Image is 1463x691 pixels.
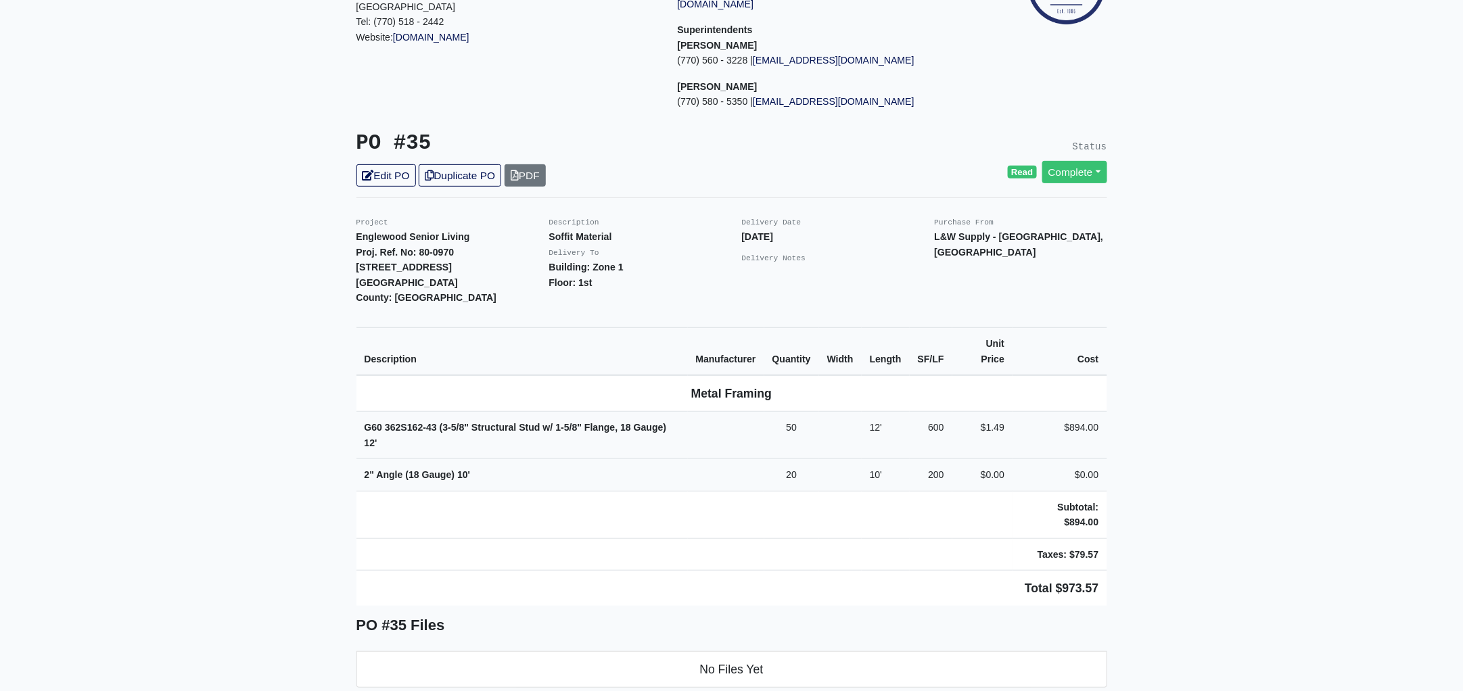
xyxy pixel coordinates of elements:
th: Manufacturer [688,327,764,375]
strong: Soffit Material [549,231,612,242]
strong: [PERSON_NAME] [678,40,758,51]
td: 200 [910,459,952,492]
td: Total $973.57 [356,571,1107,606]
td: $894.00 [1013,412,1107,459]
strong: Floor: 1st [549,277,593,288]
strong: Proj. Ref. No: 80-0970 [356,247,455,258]
a: [EMAIL_ADDRESS][DOMAIN_NAME] [753,55,914,66]
a: [EMAIL_ADDRESS][DOMAIN_NAME] [753,96,914,107]
td: $0.00 [1013,459,1107,492]
a: Duplicate PO [419,164,501,187]
th: Description [356,327,688,375]
strong: [STREET_ADDRESS] [356,262,452,272]
small: Purchase From [935,218,994,227]
small: Delivery Notes [742,254,806,262]
td: 50 [764,412,819,459]
th: Unit Price [952,327,1013,375]
strong: [PERSON_NAME] [678,81,758,92]
span: 10' [457,469,470,480]
span: Superintendents [678,24,753,35]
th: SF/LF [910,327,952,375]
li: No Files Yet [356,651,1107,688]
p: (770) 580 - 5350 | [678,94,979,110]
b: Metal Framing [691,387,772,400]
small: Delivery To [549,249,599,257]
span: 10' [870,469,882,480]
small: Description [549,218,599,227]
p: Tel: (770) 518 - 2442 [356,14,657,30]
td: $1.49 [952,412,1013,459]
h3: PO #35 [356,131,722,156]
a: PDF [505,164,546,187]
small: Status [1073,141,1107,152]
a: Complete [1042,161,1107,183]
strong: [GEOGRAPHIC_DATA] [356,277,458,288]
td: 20 [764,459,819,492]
strong: G60 362S162-43 (3-5/8" Structural Stud w/ 1-5/8" Flange, 18 Gauge) [365,422,667,448]
strong: Building: Zone 1 [549,262,624,272]
strong: [DATE] [742,231,774,242]
span: 12' [365,437,377,448]
td: Subtotal: $894.00 [1013,491,1107,538]
td: $0.00 [952,459,1013,492]
small: Delivery Date [742,218,802,227]
strong: County: [GEOGRAPHIC_DATA] [356,292,497,303]
small: Project [356,218,388,227]
a: Edit PO [356,164,416,187]
span: Read [1008,166,1037,179]
p: L&W Supply - [GEOGRAPHIC_DATA], [GEOGRAPHIC_DATA] [935,229,1107,260]
td: Taxes: $79.57 [1013,538,1107,571]
span: 12' [870,422,882,433]
h5: PO #35 Files [356,617,1107,634]
a: [DOMAIN_NAME] [393,32,469,43]
strong: Englewood Senior Living [356,231,470,242]
th: Quantity [764,327,819,375]
th: Width [819,327,862,375]
p: (770) 560 - 3228 | [678,53,979,68]
td: 600 [910,412,952,459]
strong: 2" Angle (18 Gauge) [365,469,471,480]
th: Cost [1013,327,1107,375]
th: Length [862,327,910,375]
